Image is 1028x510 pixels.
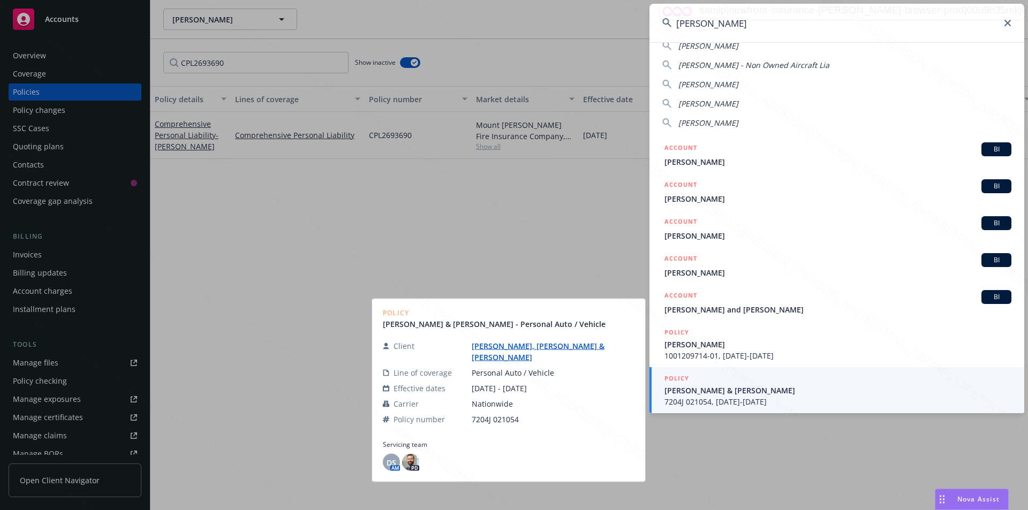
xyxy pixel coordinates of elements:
[935,489,1009,510] button: Nova Assist
[664,267,1011,278] span: [PERSON_NAME]
[664,253,697,266] h5: ACCOUNT
[678,79,738,89] span: [PERSON_NAME]
[664,350,1011,361] span: 1001209714-01, [DATE]-[DATE]
[649,4,1024,42] input: Search...
[986,181,1007,191] span: BI
[649,173,1024,210] a: ACCOUNTBI[PERSON_NAME]
[664,179,697,192] h5: ACCOUNT
[649,136,1024,173] a: ACCOUNTBI[PERSON_NAME]
[649,367,1024,413] a: POLICY[PERSON_NAME] & [PERSON_NAME]7204J 021054, [DATE]-[DATE]
[664,396,1011,407] span: 7204J 021054, [DATE]-[DATE]
[986,255,1007,265] span: BI
[664,193,1011,204] span: [PERSON_NAME]
[664,230,1011,241] span: [PERSON_NAME]
[664,216,697,229] h5: ACCOUNT
[664,373,689,384] h5: POLICY
[649,284,1024,321] a: ACCOUNTBI[PERSON_NAME] and [PERSON_NAME]
[957,494,1000,504] span: Nova Assist
[678,60,829,70] span: [PERSON_NAME] - Non Owned Aircraft Lia
[664,385,1011,396] span: [PERSON_NAME] & [PERSON_NAME]
[935,489,949,509] div: Drag to move
[678,98,738,109] span: [PERSON_NAME]
[986,144,1007,154] span: BI
[986,292,1007,302] span: BI
[664,327,689,338] h5: POLICY
[649,247,1024,284] a: ACCOUNTBI[PERSON_NAME]
[649,210,1024,247] a: ACCOUNTBI[PERSON_NAME]
[664,339,1011,350] span: [PERSON_NAME]
[678,118,738,128] span: [PERSON_NAME]
[678,41,738,51] span: [PERSON_NAME]
[649,321,1024,367] a: POLICY[PERSON_NAME]1001209714-01, [DATE]-[DATE]
[664,304,1011,315] span: [PERSON_NAME] and [PERSON_NAME]
[986,218,1007,228] span: BI
[664,290,697,303] h5: ACCOUNT
[664,156,1011,168] span: [PERSON_NAME]
[664,142,697,155] h5: ACCOUNT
